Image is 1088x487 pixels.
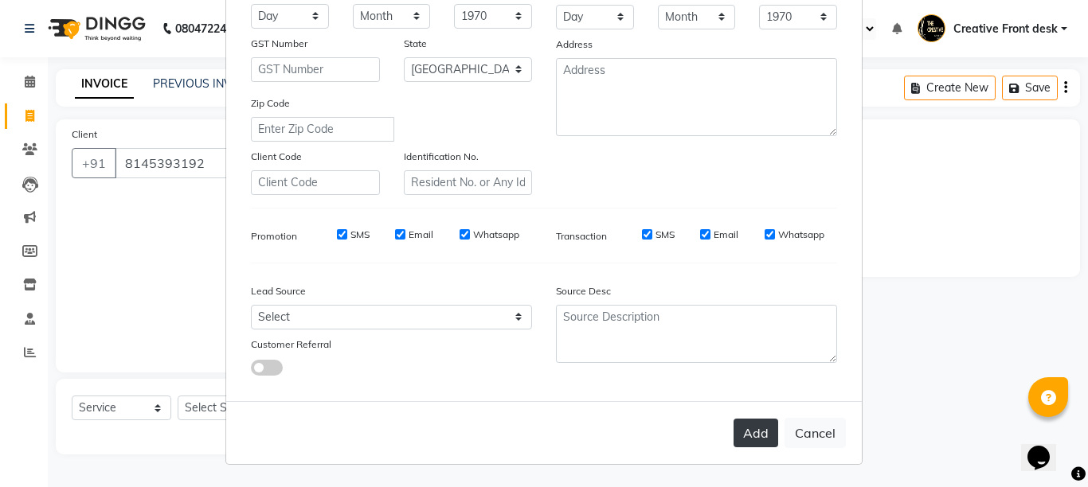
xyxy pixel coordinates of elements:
label: Client Code [251,150,302,164]
label: State [404,37,427,51]
input: Client Code [251,170,380,195]
label: Whatsapp [473,228,519,242]
label: Address [556,37,593,52]
label: Lead Source [251,284,306,298]
label: Identification No. [404,150,479,164]
label: SMS [656,228,675,242]
label: Promotion [251,229,297,243]
label: Email [409,228,433,242]
input: Enter Zip Code [251,117,394,142]
label: GST Number [251,37,307,51]
iframe: chat widget [1021,423,1072,471]
label: Customer Referral [251,337,331,352]
label: Zip Code [251,96,290,111]
input: Resident No. or Any Id [404,170,533,195]
label: SMS [350,228,370,242]
label: Whatsapp [778,228,824,242]
button: Cancel [785,418,846,448]
label: Email [714,228,738,242]
label: Source Desc [556,284,611,298]
input: GST Number [251,57,380,82]
button: Add [734,419,778,447]
label: Transaction [556,229,607,243]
